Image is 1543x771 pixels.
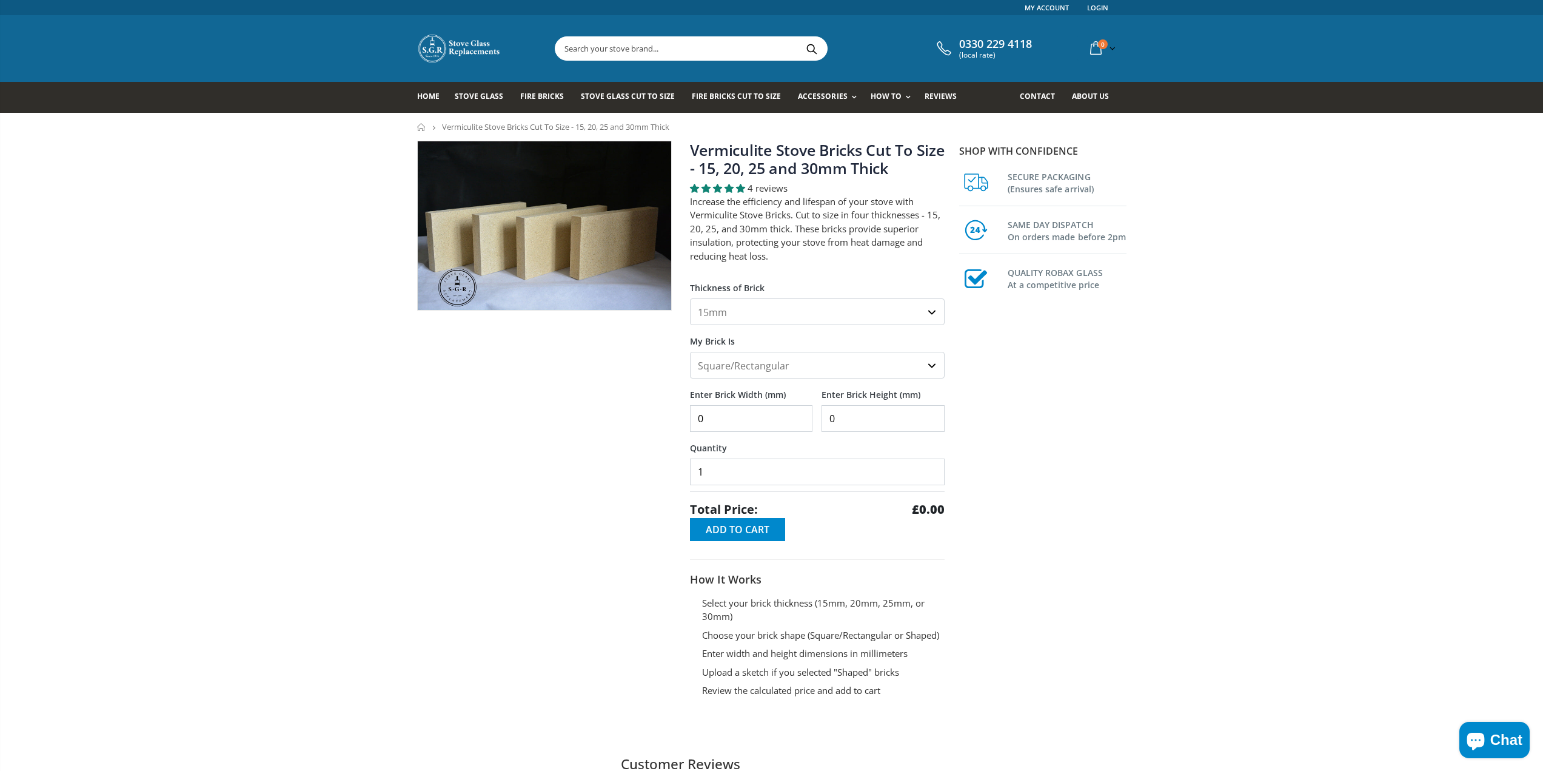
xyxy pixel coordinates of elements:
span: 0330 229 4118 [959,38,1032,51]
a: Vermiculite Stove Bricks Cut To Size - 15, 20, 25 and 30mm Thick [690,140,945,178]
label: My Brick Is [690,325,945,347]
button: Add to Cart [690,518,785,541]
a: Contact [1020,82,1064,113]
h3: How It Works [690,572,945,587]
button: Search [798,37,826,60]
li: Choose your brick shape (Square/Rectangular or Shaped) [702,628,945,642]
span: Home [417,91,440,101]
p: Shop with confidence [959,144,1126,158]
a: Fire Bricks [520,82,573,113]
span: Fire Bricks Cut To Size [692,91,781,101]
span: 4 reviews [748,182,788,194]
span: Reviews [925,91,957,101]
p: Increase the efficiency and lifespan of your stove with Vermiculite Stove Bricks. Cut to size in ... [690,195,945,263]
label: Enter Brick Width (mm) [690,379,813,400]
span: Stove Glass Cut To Size [581,91,675,101]
span: 4.75 stars [690,182,748,194]
label: Enter Brick Height (mm) [822,379,945,400]
span: Fire Bricks [520,91,564,101]
a: Accessories [798,82,862,113]
img: 4_fire_bricks_70eb2ac5-0efe-43c4-b3f7-1322dae441b2_800x_crop_center.jpeg [418,141,671,310]
h3: SAME DAY DISPATCH On orders made before 2pm [1008,217,1126,243]
label: Thickness of Brick [690,272,945,294]
a: Reviews [925,82,966,113]
span: Vermiculite Stove Bricks Cut To Size - 15, 20, 25 and 30mm Thick [442,121,669,132]
a: Home [417,82,449,113]
span: Accessories [798,91,847,101]
span: Total Price: [690,501,758,518]
h3: SECURE PACKAGING (Ensures safe arrival) [1008,169,1126,195]
span: Stove Glass [455,91,503,101]
a: How To [871,82,917,113]
li: Review the calculated price and add to cart [702,684,945,698]
li: Upload a sketch if you selected "Shaped" bricks [702,665,945,679]
li: Enter width and height dimensions in millimeters [702,647,945,661]
li: Select your brick thickness (15mm, 20mm, 25mm, or 30mm) [702,596,945,624]
a: Fire Bricks Cut To Size [692,82,790,113]
span: 0 [1098,39,1108,49]
a: 0330 229 4118 (local rate) [934,38,1032,59]
img: Stove Glass Replacement [417,33,502,64]
span: Contact [1020,91,1055,101]
a: 0 [1085,36,1118,60]
span: Add to Cart [706,523,769,536]
a: About us [1072,82,1118,113]
a: Stove Glass [455,82,512,113]
span: About us [1072,91,1109,101]
label: Quantity [690,432,945,454]
input: Search your stove brand... [555,37,963,60]
a: Home [417,123,426,131]
span: (local rate) [959,51,1032,59]
inbox-online-store-chat: Shopify online store chat [1456,722,1533,761]
span: How To [871,91,902,101]
strong: £0.00 [912,501,945,518]
h3: QUALITY ROBAX GLASS At a competitive price [1008,264,1126,291]
a: Stove Glass Cut To Size [581,82,684,113]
